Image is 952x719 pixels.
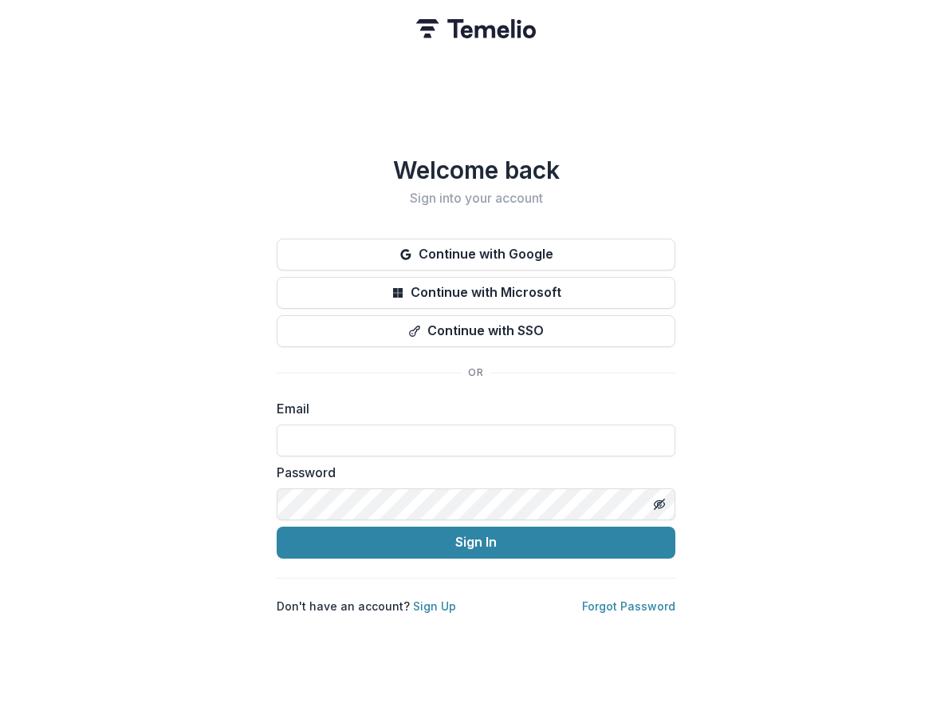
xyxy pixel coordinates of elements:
[277,598,456,614] p: Don't have an account?
[277,463,666,482] label: Password
[647,492,672,517] button: Toggle password visibility
[277,527,675,559] button: Sign In
[277,156,675,184] h1: Welcome back
[277,239,675,271] button: Continue with Google
[277,399,666,418] label: Email
[416,19,536,38] img: Temelio
[277,277,675,309] button: Continue with Microsoft
[582,599,675,613] a: Forgot Password
[277,191,675,206] h2: Sign into your account
[277,315,675,347] button: Continue with SSO
[413,599,456,613] a: Sign Up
